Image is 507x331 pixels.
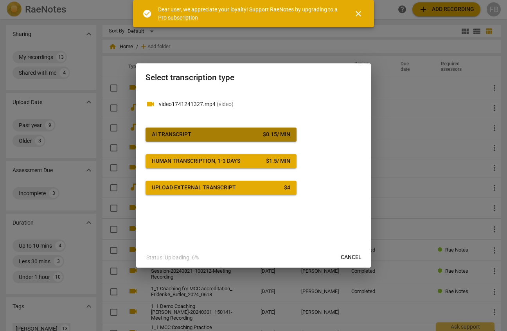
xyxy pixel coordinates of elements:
div: Human transcription, 1-3 days [152,157,240,165]
div: $ 1.5 / min [266,157,290,165]
span: videocam [146,99,155,109]
p: Status: Uploading: 6% [146,254,199,262]
div: $ 0.15 / min [263,131,290,139]
div: Upload external transcript [152,184,236,192]
span: close [354,9,363,18]
button: AI Transcript$0.15/ min [146,128,297,142]
a: Pro subscription [158,14,198,21]
div: Dear user, we appreciate your loyalty! Support RaeNotes by upgrading to a [158,5,340,22]
p: video1741241327.mp4(video) [159,100,361,108]
button: Close [349,4,368,23]
button: Upload external transcript$4 [146,181,297,195]
h2: Select transcription type [146,73,361,83]
button: Human transcription, 1-3 days$1.5/ min [146,154,297,168]
button: Cancel [334,250,368,264]
div: AI Transcript [152,131,191,139]
span: ( video ) [217,101,234,107]
div: $ 4 [284,184,290,192]
span: Cancel [341,254,361,261]
span: check_circle [142,9,152,18]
